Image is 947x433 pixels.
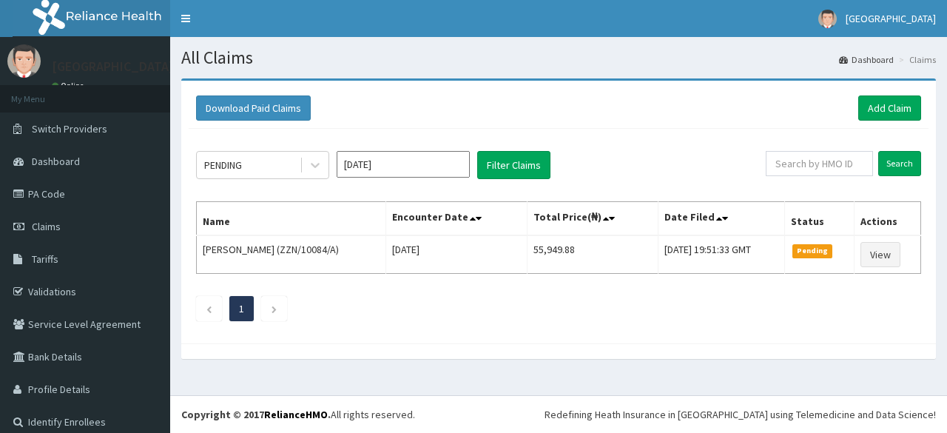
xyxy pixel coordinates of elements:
li: Claims [895,53,936,66]
td: 55,949.88 [528,235,658,274]
th: Actions [854,202,920,236]
td: [DATE] 19:51:33 GMT [658,235,785,274]
a: Next page [271,302,277,315]
p: [GEOGRAPHIC_DATA] [52,60,174,73]
span: Dashboard [32,155,80,168]
a: Dashboard [839,53,894,66]
input: Select Month and Year [337,151,470,178]
img: User Image [7,44,41,78]
td: [DATE] [386,235,528,274]
td: [PERSON_NAME] (ZZN/10084/A) [197,235,386,274]
div: PENDING [204,158,242,172]
button: Download Paid Claims [196,95,311,121]
a: Add Claim [858,95,921,121]
th: Encounter Date [386,202,528,236]
a: Page 1 is your current page [239,302,244,315]
th: Name [197,202,386,236]
div: Redefining Heath Insurance in [GEOGRAPHIC_DATA] using Telemedicine and Data Science! [545,407,936,422]
a: Online [52,81,87,91]
img: User Image [818,10,837,28]
th: Total Price(₦) [528,202,658,236]
span: [GEOGRAPHIC_DATA] [846,12,936,25]
span: Pending [792,244,833,258]
th: Date Filed [658,202,785,236]
strong: Copyright © 2017 . [181,408,331,421]
input: Search by HMO ID [766,151,873,176]
span: Switch Providers [32,122,107,135]
span: Tariffs [32,252,58,266]
a: RelianceHMO [264,408,328,421]
h1: All Claims [181,48,936,67]
a: Previous page [206,302,212,315]
footer: All rights reserved. [170,395,947,433]
a: View [860,242,900,267]
input: Search [878,151,921,176]
button: Filter Claims [477,151,550,179]
th: Status [784,202,854,236]
span: Claims [32,220,61,233]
